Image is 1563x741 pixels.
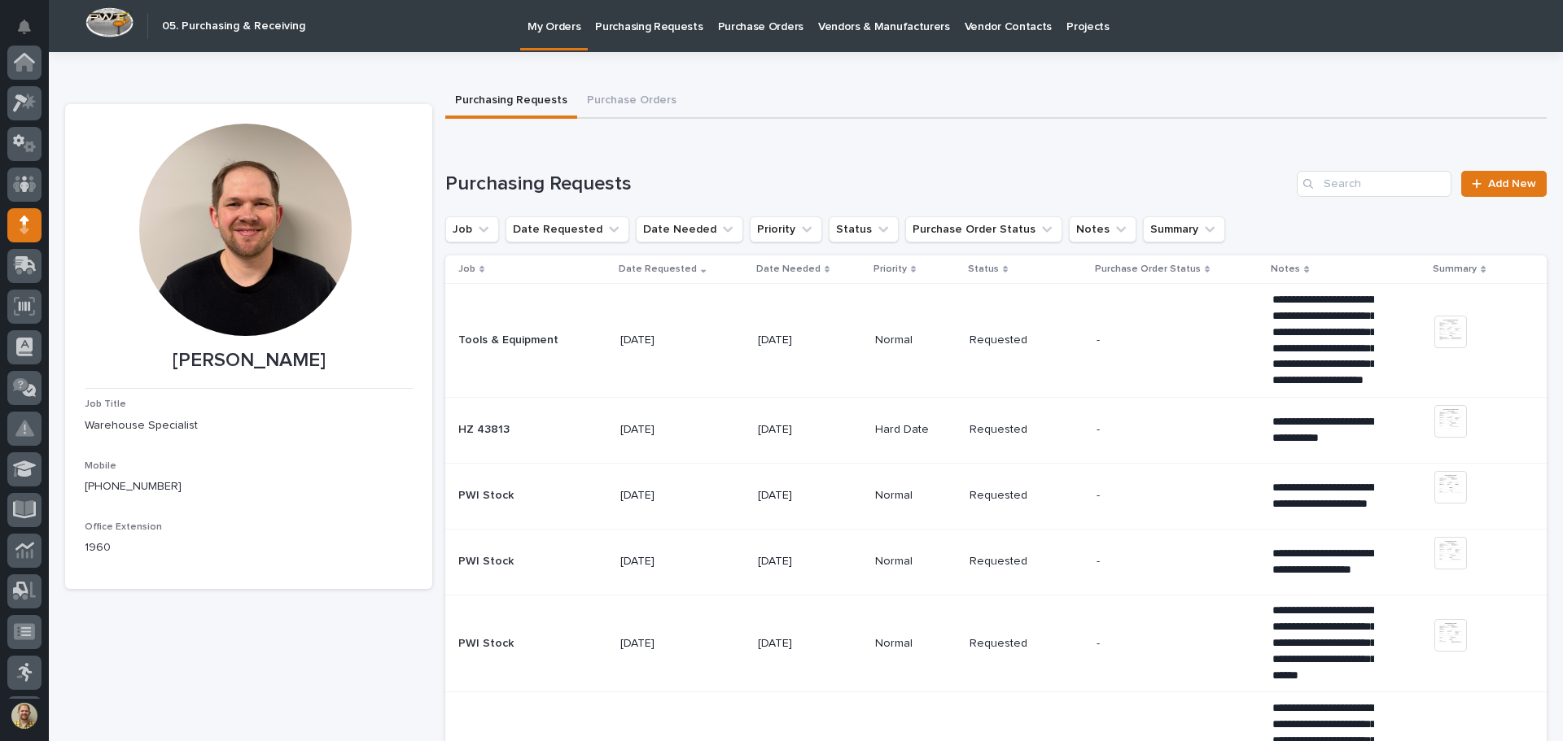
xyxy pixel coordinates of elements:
button: Job [445,216,499,242]
p: - [1097,551,1103,569]
span: Office Extension [85,522,162,532]
button: Date Requested [506,216,629,242]
p: [DATE] [620,555,722,569]
p: [PERSON_NAME] [85,349,413,373]
h1: Purchasing Requests [445,172,1290,196]
button: Summary [1143,216,1225,242]
button: users-avatar [7,699,42,733]
button: Purchase Orders [577,85,686,119]
p: Hard Date [875,423,957,437]
p: Date Needed [756,260,821,278]
p: Tools & Equipment [458,330,562,347]
p: [DATE] [620,423,722,437]
p: PWI Stock [458,634,517,651]
button: Priority [750,216,822,242]
p: HZ 43813 [458,420,513,437]
p: Summary [1433,260,1477,278]
p: - [1097,486,1103,503]
span: Job Title [85,399,126,409]
p: - [1097,330,1103,347]
p: Requested [970,555,1071,569]
p: Priority [873,260,907,278]
p: Normal [875,637,957,651]
p: Job [458,260,475,278]
img: Workspace Logo [85,7,134,37]
p: Normal [875,333,957,347]
p: - [1097,420,1103,437]
input: Search [1297,171,1451,197]
p: Normal [875,489,957,503]
p: 1960 [85,539,413,556]
p: Purchase Order Status [1095,260,1201,278]
a: Add New [1461,171,1547,197]
p: Requested [970,423,1071,437]
p: Warehouse Specialist [85,417,413,434]
p: [DATE] [758,555,860,569]
p: Date Requested [619,260,697,278]
button: Purchasing Requests [445,85,577,119]
p: [DATE] [620,333,722,347]
span: Add New [1488,178,1536,190]
p: PWI Stock [458,486,517,503]
div: Notifications [20,20,42,46]
h2: 05. Purchasing & Receiving [162,20,305,33]
p: [DATE] [758,423,860,437]
button: Notifications [7,10,42,44]
button: Purchase Order Status [905,216,1062,242]
p: Normal [875,555,957,569]
button: Notes [1069,216,1136,242]
p: - [1097,634,1103,651]
button: Date Needed [636,216,743,242]
a: [PHONE_NUMBER] [85,481,182,492]
span: Mobile [85,461,116,471]
p: [DATE] [758,333,860,347]
p: Requested [970,489,1071,503]
p: Requested [970,333,1071,347]
p: [DATE] [620,637,722,651]
button: Status [829,216,899,242]
p: Requested [970,637,1071,651]
p: Notes [1271,260,1300,278]
p: [DATE] [620,489,722,503]
p: Status [968,260,999,278]
p: [DATE] [758,489,860,503]
p: [DATE] [758,637,860,651]
p: PWI Stock [458,551,517,569]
